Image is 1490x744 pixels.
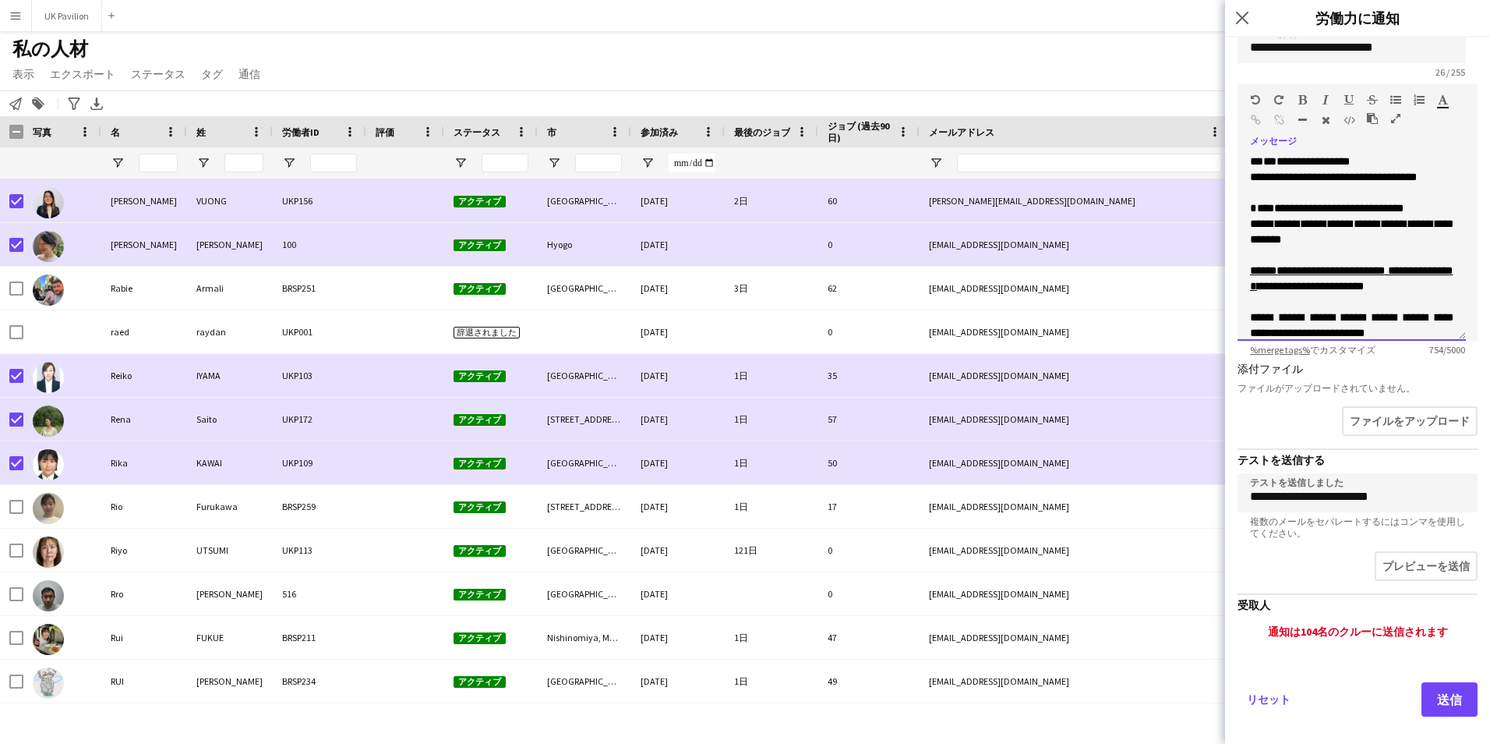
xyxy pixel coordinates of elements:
[725,354,818,397] div: 1日
[1297,94,1308,106] button: 太字
[725,441,818,484] div: 1日
[920,267,1231,310] div: [EMAIL_ADDRESS][DOMAIN_NAME]
[818,223,920,266] div: 0
[929,126,994,138] span: メールアドレス
[1320,94,1331,106] button: イタリック
[1367,112,1378,125] button: プレーンテキストとして貼り付け
[538,529,631,572] div: [GEOGRAPHIC_DATA]
[187,660,273,703] div: [PERSON_NAME]
[482,154,528,172] input: ステータス フィルター入力
[131,67,185,81] span: ステータス
[454,196,506,207] span: アクティブ
[101,485,187,528] div: Rio
[50,67,115,81] span: エクスポート
[818,572,920,615] div: 0
[65,94,83,113] app-action-btn: 高度なフィルター
[920,660,1231,703] div: [EMAIL_ADDRESS][DOMAIN_NAME]
[631,441,725,484] div: [DATE]
[273,441,366,484] div: UKP109
[196,126,206,138] span: 姓
[1238,344,1388,356] span: でカスタマイズ
[454,589,506,601] span: アクティブ
[631,267,725,310] div: [DATE]
[631,310,725,353] div: [DATE]
[273,660,366,703] div: BRSP234
[1343,94,1354,106] button: 下線
[454,545,506,557] span: アクティブ
[33,187,64,218] img: Nguyen VUONG
[101,354,187,397] div: Reiko
[273,485,366,528] div: BRSP259
[376,126,394,138] span: 評価
[1225,8,1490,28] h3: 労働力に通知
[33,449,64,480] img: Rika KAWAI
[547,126,556,138] span: 市
[631,529,725,572] div: [DATE]
[454,414,506,426] span: アクティブ
[538,398,631,441] div: [STREET_ADDRESS]
[187,223,273,266] div: [PERSON_NAME]
[538,223,631,266] div: Hyogo
[641,126,678,138] span: 参加済み
[101,267,187,310] div: Rabie
[631,354,725,397] div: [DATE]
[232,64,267,84] a: 通信
[1343,114,1354,126] button: HTMLコード
[101,398,187,441] div: Rena
[641,156,655,170] button: フィルターメニューを開く
[1238,453,1478,467] h3: テストを送信する
[187,267,273,310] div: Armali
[273,398,366,441] div: UKP172
[12,67,34,81] span: 表示
[187,616,273,659] div: FUKUE
[101,660,187,703] div: RUI
[920,223,1231,266] div: [EMAIL_ADDRESS][DOMAIN_NAME]
[631,398,725,441] div: [DATE]
[818,660,920,703] div: 49
[1414,94,1425,106] button: 番号付きリスト
[125,64,192,84] a: ステータス
[454,283,506,295] span: アクティブ
[101,529,187,572] div: Riyo
[631,572,725,615] div: [DATE]
[273,310,366,353] div: UKP001
[310,154,357,172] input: 労働者ID フィルター入力
[32,1,102,31] button: UK Pavilion
[454,676,506,688] span: アクティブ
[538,572,631,615] div: [GEOGRAPHIC_DATA]
[111,156,125,170] button: フィルターメニューを開く
[101,310,187,353] div: raed
[195,64,229,84] a: タグ
[631,223,725,266] div: [DATE]
[273,572,366,615] div: 516
[29,94,48,113] app-action-btn: タグに追加
[454,327,520,338] span: 辞退されました
[6,94,25,113] app-action-btn: ワークフォースに通知
[1297,114,1308,126] button: 水平線
[920,354,1231,397] div: [EMAIL_ADDRESS][DOMAIN_NAME]
[818,398,920,441] div: 57
[238,67,260,81] span: 通信
[1423,66,1478,78] span: 26 / 255
[818,441,920,484] div: 50
[920,179,1231,222] div: [PERSON_NAME][EMAIL_ADDRESS][DOMAIN_NAME]
[273,616,366,659] div: BRSP211
[929,156,943,170] button: フィルターメニューを開く
[920,572,1231,615] div: [EMAIL_ADDRESS][DOMAIN_NAME]
[101,572,187,615] div: Rro
[33,126,51,138] span: 写真
[1250,344,1310,356] a: %merge tags%
[957,154,1222,172] input: メールアドレス フィルター入力
[920,616,1231,659] div: [EMAIL_ADDRESS][DOMAIN_NAME]
[538,267,631,310] div: [GEOGRAPHIC_DATA]
[725,660,818,703] div: 1日
[187,572,273,615] div: [PERSON_NAME]
[818,485,920,528] div: 17
[920,398,1231,441] div: [EMAIL_ADDRESS][DOMAIN_NAME]
[1342,406,1478,436] button: ファイルをアップロード
[187,441,273,484] div: KAWAI
[187,529,273,572] div: UTSUMI
[187,398,273,441] div: Saito
[1320,114,1331,126] button: 書式のクリア
[818,616,920,659] div: 47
